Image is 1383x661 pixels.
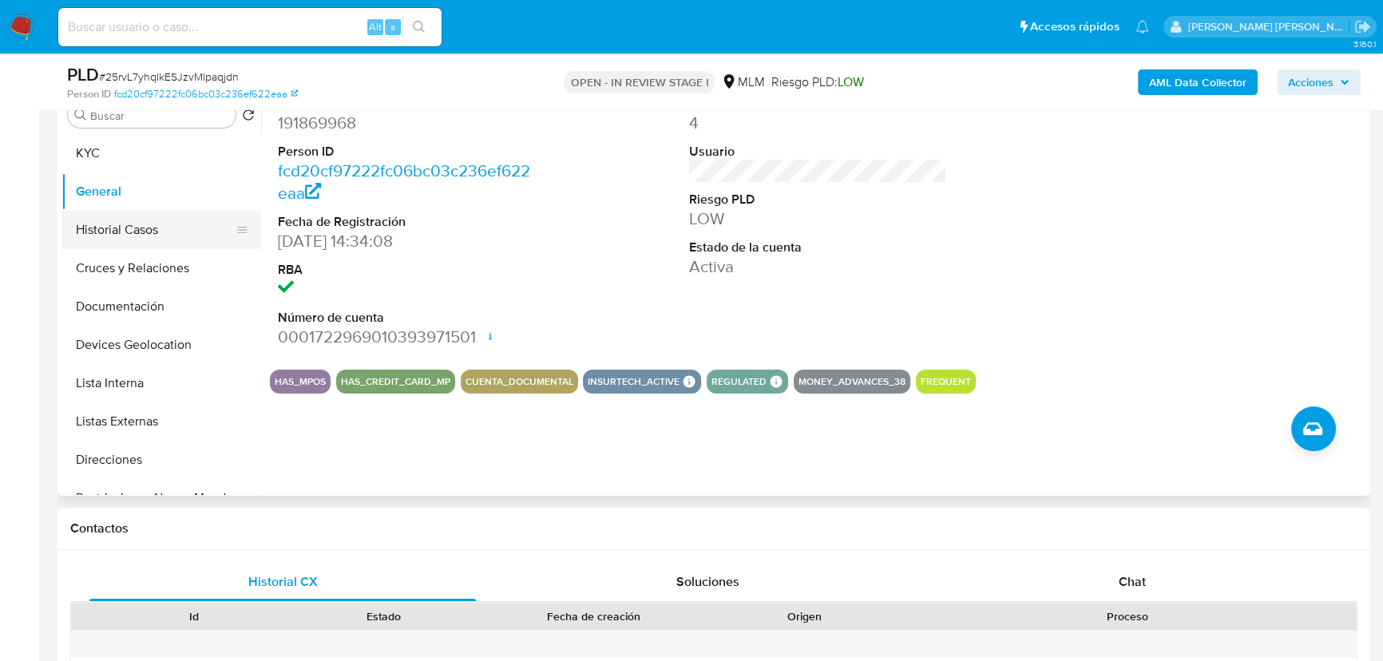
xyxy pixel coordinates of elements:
[1353,38,1375,50] span: 3.160.1
[689,255,947,278] dd: Activa
[1288,69,1333,95] span: Acciones
[61,211,248,249] button: Historial Casos
[1030,18,1119,35] span: Accesos rápidos
[242,109,255,126] button: Volver al orden por defecto
[61,326,261,364] button: Devices Geolocation
[61,479,261,517] button: Restricciones Nuevo Mundo
[61,134,261,172] button: KYC
[278,213,536,231] dt: Fecha de Registración
[114,87,298,101] a: fcd20cf97222fc06bc03c236ef622eaa
[489,608,699,624] div: Fecha de creación
[248,572,317,591] span: Historial CX
[74,109,87,121] button: Buscar
[1354,18,1371,35] a: Salir
[1149,69,1246,95] b: AML Data Collector
[689,208,947,230] dd: LOW
[278,309,536,327] dt: Número de cuenta
[70,520,1357,536] h1: Contactos
[689,112,947,134] dd: 4
[910,608,1345,624] div: Proceso
[390,19,395,34] span: s
[278,326,536,348] dd: 0001722969010393971501
[1138,69,1258,95] button: AML Data Collector
[61,441,261,479] button: Direcciones
[61,287,261,326] button: Documentación
[61,249,261,287] button: Cruces y Relaciones
[67,61,99,87] b: PLD
[689,239,947,256] dt: Estado de la cuenta
[61,172,261,211] button: General
[1119,572,1146,591] span: Chat
[61,402,261,441] button: Listas Externas
[837,73,863,91] span: LOW
[299,608,466,624] div: Estado
[402,16,435,38] button: search-icon
[58,17,442,38] input: Buscar usuario o caso...
[676,572,739,591] span: Soluciones
[99,69,239,85] span: # 25rvL7yhqIkESJzvMIpaqjdn
[278,112,536,134] dd: 191869968
[110,608,277,624] div: Id
[1277,69,1361,95] button: Acciones
[721,73,764,91] div: MLM
[278,230,536,252] dd: [DATE] 14:34:08
[1135,20,1149,34] a: Notificaciones
[90,109,229,123] input: Buscar
[61,364,261,402] button: Lista Interna
[689,143,947,160] dt: Usuario
[564,71,715,93] p: OPEN - IN REVIEW STAGE I
[720,608,887,624] div: Origen
[369,19,382,34] span: Alt
[1188,19,1349,34] p: michelleangelica.rodriguez@mercadolibre.com.mx
[771,73,863,91] span: Riesgo PLD:
[689,191,947,208] dt: Riesgo PLD
[67,87,111,101] b: Person ID
[278,261,536,279] dt: RBA
[278,143,536,160] dt: Person ID
[278,159,530,204] a: fcd20cf97222fc06bc03c236ef622eaa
